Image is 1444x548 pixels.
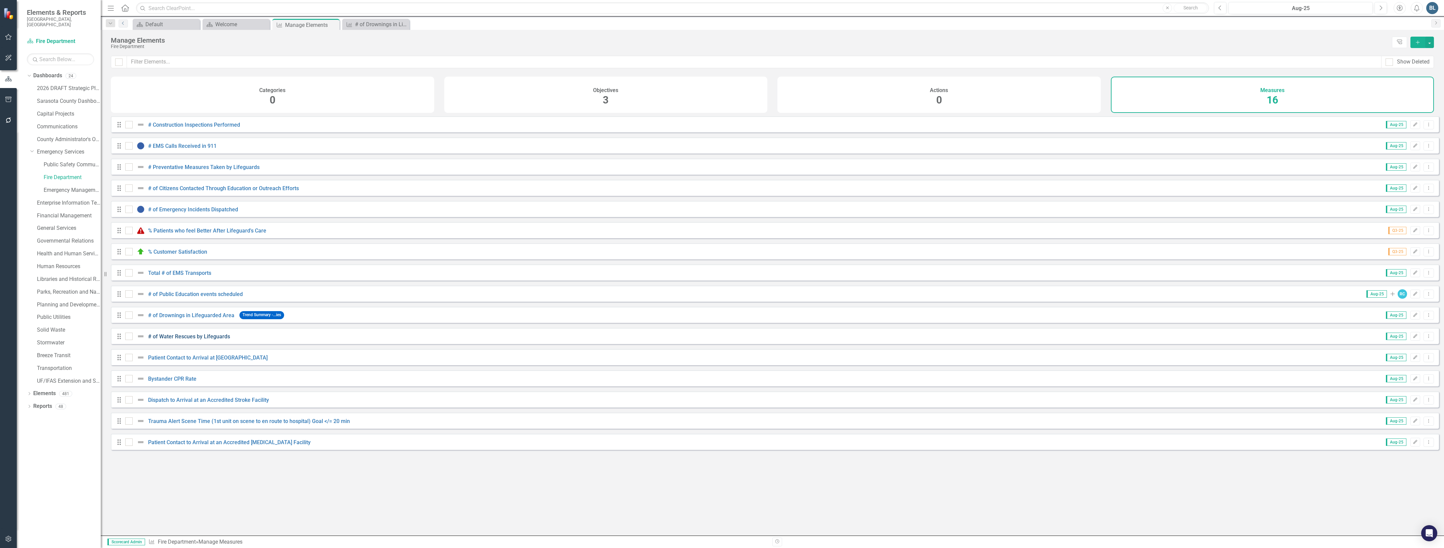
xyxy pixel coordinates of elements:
div: Fire Department [111,44,1389,49]
span: Q3-25 [1388,227,1406,234]
img: Not Defined [137,353,145,362]
h4: Measures [1260,87,1284,93]
a: # Preventative Measures Taken by Lifeguards [148,164,260,170]
span: Aug-25 [1386,269,1406,277]
img: Not Defined [137,163,145,171]
span: 16 [1267,94,1278,106]
div: Show Deleted [1397,58,1430,66]
a: Public Utilities [37,313,101,321]
a: # of Drownings in Lifeguarded Area [148,312,234,319]
div: 48 [55,404,66,409]
a: Human Resources [37,263,101,270]
a: Dashboards [33,72,62,80]
a: # Construction Inspections Performed [148,122,240,128]
span: Q3-25 [1388,248,1406,255]
span: Aug-25 [1386,142,1406,150]
h4: Objectives [593,87,618,93]
span: Aug-25 [1386,354,1406,361]
a: County Administrator's Office [37,136,101,143]
span: Aug-25 [1386,438,1406,446]
a: Communications [37,123,101,131]
div: Manage Elements [285,21,338,29]
img: Not Defined [137,121,145,129]
img: Not Defined [137,269,145,277]
small: [GEOGRAPHIC_DATA], [GEOGRAPHIC_DATA] [27,16,94,28]
a: Capital Projects [37,110,101,118]
span: Aug-25 [1386,375,1406,382]
img: Not Defined [137,396,145,404]
span: Aug-25 [1386,163,1406,171]
a: Health and Human Services [37,250,101,258]
div: Manage Elements [111,37,1389,44]
button: Aug-25 [1228,2,1373,14]
span: Aug-25 [1386,206,1406,213]
span: Aug-25 [1386,121,1406,128]
div: Aug-25 [1231,4,1370,12]
a: Patient Contact to Arrival at an Accredited [MEDICAL_DATA] Facility [148,439,311,446]
a: Trauma Alert Scene Time (1st unit on scene to en route to hospital) Goal </= 20 min [148,418,350,424]
a: Sarasota County Dashboard [37,97,101,105]
div: 24 [65,73,76,79]
button: BL [1426,2,1438,14]
span: Aug-25 [1366,290,1387,298]
span: Scorecard Admin [107,539,145,545]
a: Emergency Services [37,148,101,156]
a: Financial Management [37,212,101,220]
a: Emergency Management [44,186,101,194]
span: 3 [603,94,608,106]
img: ClearPoint Strategy [3,8,15,19]
button: Search [1174,3,1207,13]
input: Search ClearPoint... [136,2,1209,14]
img: On Target [137,248,145,256]
img: No Target Set [137,205,145,213]
span: Aug-25 [1386,417,1406,425]
a: Libraries and Historical Resources [37,276,101,283]
div: 481 [59,391,72,396]
div: RC [1398,289,1407,299]
span: Elements & Reports [27,8,94,16]
a: % Customer Satisfaction [148,249,207,255]
a: Bystander CPR Rate [148,376,196,382]
a: General Services [37,224,101,232]
h4: Actions [930,87,948,93]
a: Reports [33,403,52,410]
span: Trend Summary -...ies [239,311,284,319]
img: Not Defined [137,290,145,298]
a: # of Drownings in Lifeguarded Area [344,20,408,29]
span: Aug-25 [1386,184,1406,192]
a: Public Safety Communication [44,161,101,169]
img: Not Defined [137,332,145,340]
img: Not Defined [137,417,145,425]
a: Governmental Relations [37,237,101,245]
a: 2026 DRAFT Strategic Plan [37,85,101,92]
a: Patient Contact to Arrival at [GEOGRAPHIC_DATA] [148,354,268,361]
div: Welcome [215,20,268,29]
a: UF/IFAS Extension and Sustainability [37,377,101,385]
div: » Manage Measures [148,538,767,546]
a: Default [134,20,198,29]
img: Not Defined [137,375,145,383]
img: On Hold [137,226,145,235]
a: # of Citizens Contacted Through Education or Outreach Efforts [148,185,299,192]
a: Dispatch to Arrival at an Accredited Stroke Facility [148,397,269,403]
a: # of Public Education events scheduled [148,291,243,297]
span: Aug-25 [1386,333,1406,340]
a: Planning and Development Services [37,301,101,309]
a: # of Water Rescues by Lifeguards [148,333,230,340]
a: Fire Department [158,539,196,545]
input: Filter Elements... [127,56,1382,68]
a: Fire Department [27,38,94,45]
a: Solid Waste [37,326,101,334]
div: # of Drownings in Lifeguarded Area [355,20,408,29]
span: Aug-25 [1386,396,1406,404]
a: Total # of EMS Transports [148,270,211,276]
input: Search Below... [27,53,94,65]
a: # EMS Calls Received in 911 [148,143,217,149]
a: Welcome [204,20,268,29]
a: Elements [33,390,56,397]
a: Breeze Transit [37,352,101,360]
span: Aug-25 [1386,311,1406,319]
span: 0 [270,94,275,106]
img: Not Defined [137,311,145,319]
